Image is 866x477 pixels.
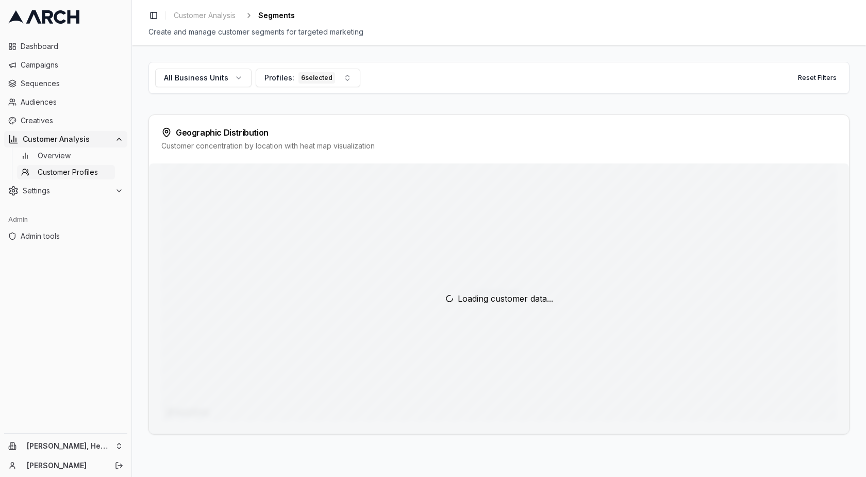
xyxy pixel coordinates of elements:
a: Campaigns [4,57,127,73]
a: Audiences [4,94,127,110]
span: Customer Profiles [38,167,98,177]
span: Customer Analysis [23,134,111,144]
span: Overview [38,151,71,161]
a: Customer Profiles [17,165,115,179]
span: Sequences [21,78,123,89]
a: Dashboard [4,38,127,55]
span: Settings [23,186,111,196]
span: Segments [258,10,295,21]
button: Customer Analysis [4,131,127,147]
button: Reset Filters [792,70,843,86]
span: Campaigns [21,60,123,70]
a: Overview [17,149,115,163]
div: Customer concentration by location with heat map visualization [161,141,837,151]
a: Creatives [4,112,127,129]
div: Profiles: [264,72,335,84]
a: Admin tools [4,228,127,244]
button: All Business Units [155,69,252,87]
span: Dashboard [21,41,123,52]
span: Audiences [21,97,123,107]
a: Sequences [4,75,127,92]
div: Geographic Distribution [161,127,837,138]
nav: breadcrumb [170,8,295,23]
div: Create and manage customer segments for targeted marketing [148,27,850,37]
button: [PERSON_NAME], Heating, Cooling and Drains [4,438,127,454]
span: Admin tools [21,231,123,241]
span: Creatives [21,116,123,126]
span: [PERSON_NAME], Heating, Cooling and Drains [27,441,111,451]
div: 6 selected [298,72,335,84]
a: Customer Analysis [170,8,240,23]
button: Log out [112,458,126,473]
span: Loading customer data... [458,292,553,305]
div: Admin [4,211,127,228]
a: [PERSON_NAME] [27,460,104,471]
span: All Business Units [164,73,228,83]
button: Settings [4,183,127,199]
span: Customer Analysis [174,10,236,21]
